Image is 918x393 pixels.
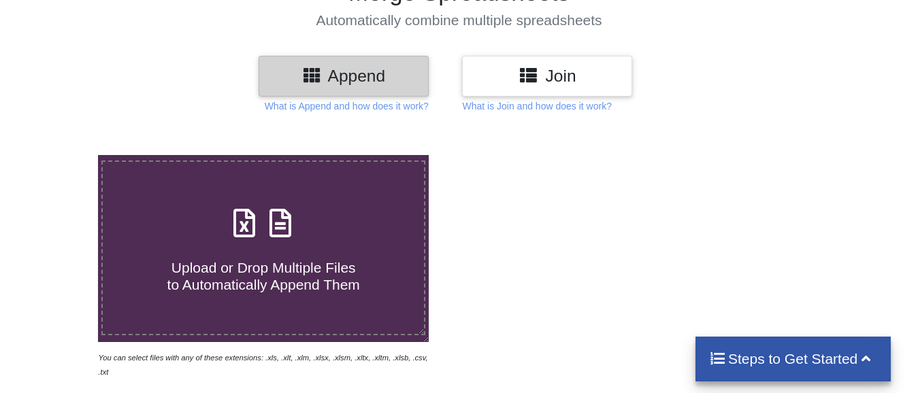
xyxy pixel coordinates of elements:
h3: Append [269,66,419,86]
h4: Steps to Get Started [709,350,877,367]
i: You can select files with any of these extensions: .xls, .xlt, .xlm, .xlsx, .xlsm, .xltx, .xltm, ... [98,354,427,376]
span: Upload or Drop Multiple Files to Automatically Append Them [167,260,360,292]
p: What is Append and how does it work? [265,99,429,113]
h3: Join [472,66,622,86]
p: What is Join and how does it work? [462,99,611,113]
